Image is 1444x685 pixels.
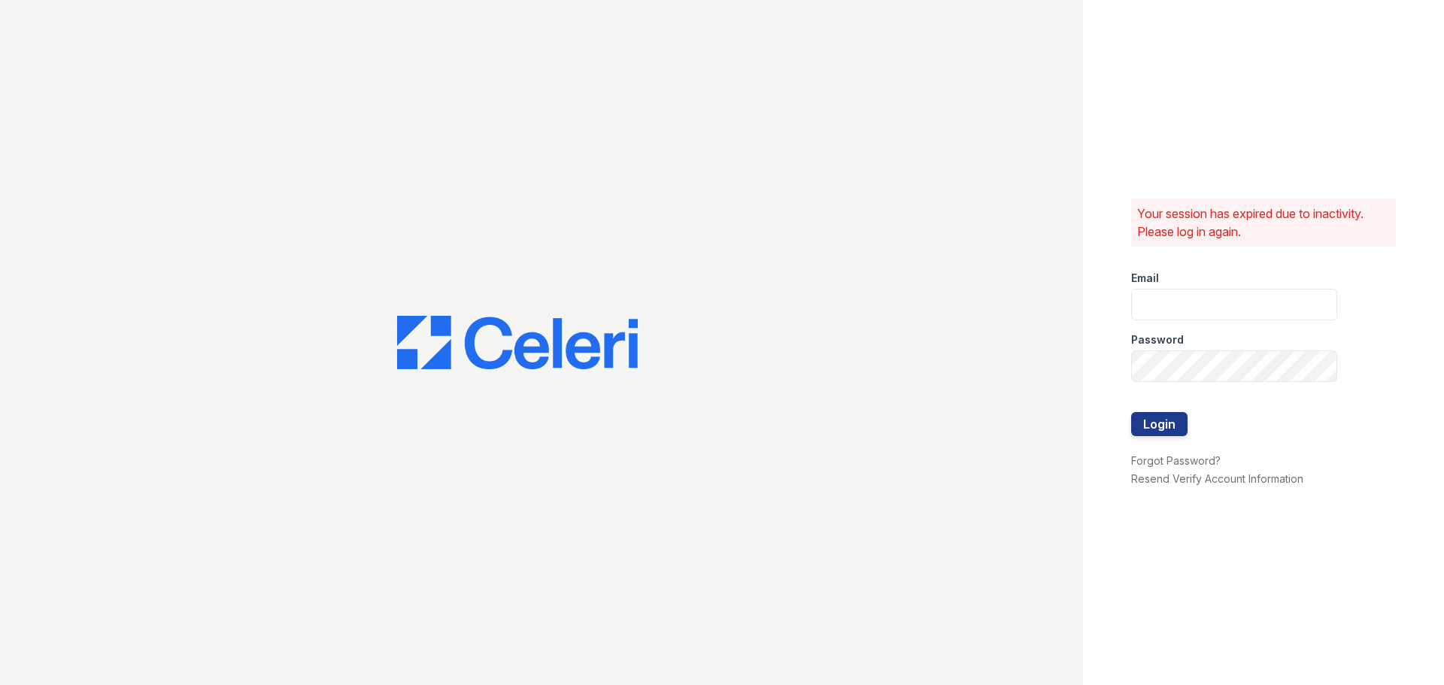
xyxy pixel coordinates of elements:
a: Forgot Password? [1131,454,1221,467]
label: Password [1131,332,1184,347]
img: CE_Logo_Blue-a8612792a0a2168367f1c8372b55b34899dd931a85d93a1a3d3e32e68fde9ad4.png [397,316,638,370]
a: Resend Verify Account Information [1131,472,1303,485]
button: Login [1131,412,1188,436]
p: Your session has expired due to inactivity. Please log in again. [1137,205,1390,241]
label: Email [1131,271,1159,286]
